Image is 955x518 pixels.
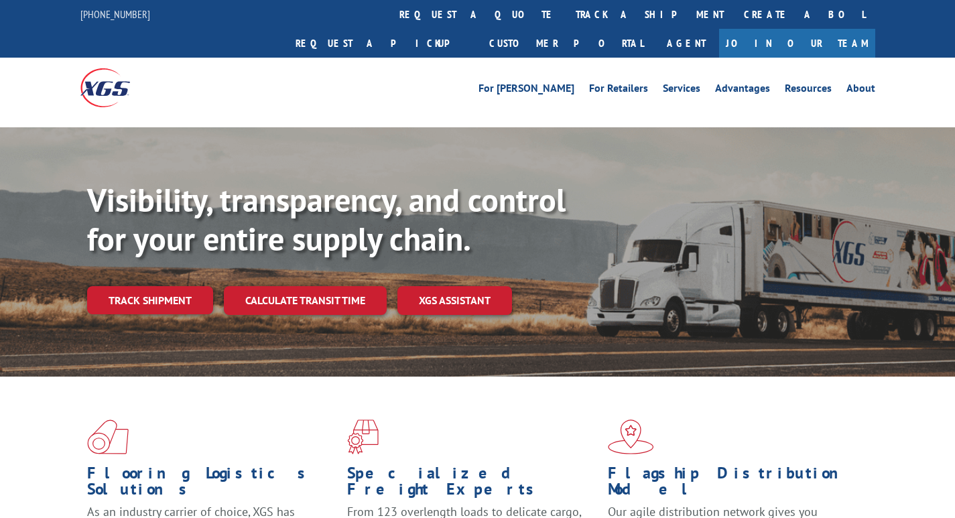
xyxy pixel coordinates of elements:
[589,83,648,98] a: For Retailers
[87,465,337,504] h1: Flooring Logistics Solutions
[347,419,379,454] img: xgs-icon-focused-on-flooring-red
[80,7,150,21] a: [PHONE_NUMBER]
[87,419,129,454] img: xgs-icon-total-supply-chain-intelligence-red
[87,179,566,259] b: Visibility, transparency, and control for your entire supply chain.
[397,286,512,315] a: XGS ASSISTANT
[719,29,875,58] a: Join Our Team
[285,29,479,58] a: Request a pickup
[846,83,875,98] a: About
[347,465,597,504] h1: Specialized Freight Experts
[224,286,387,315] a: Calculate transit time
[608,419,654,454] img: xgs-icon-flagship-distribution-model-red
[663,83,700,98] a: Services
[653,29,719,58] a: Agent
[479,29,653,58] a: Customer Portal
[87,286,213,314] a: Track shipment
[785,83,832,98] a: Resources
[608,465,858,504] h1: Flagship Distribution Model
[715,83,770,98] a: Advantages
[479,83,574,98] a: For [PERSON_NAME]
